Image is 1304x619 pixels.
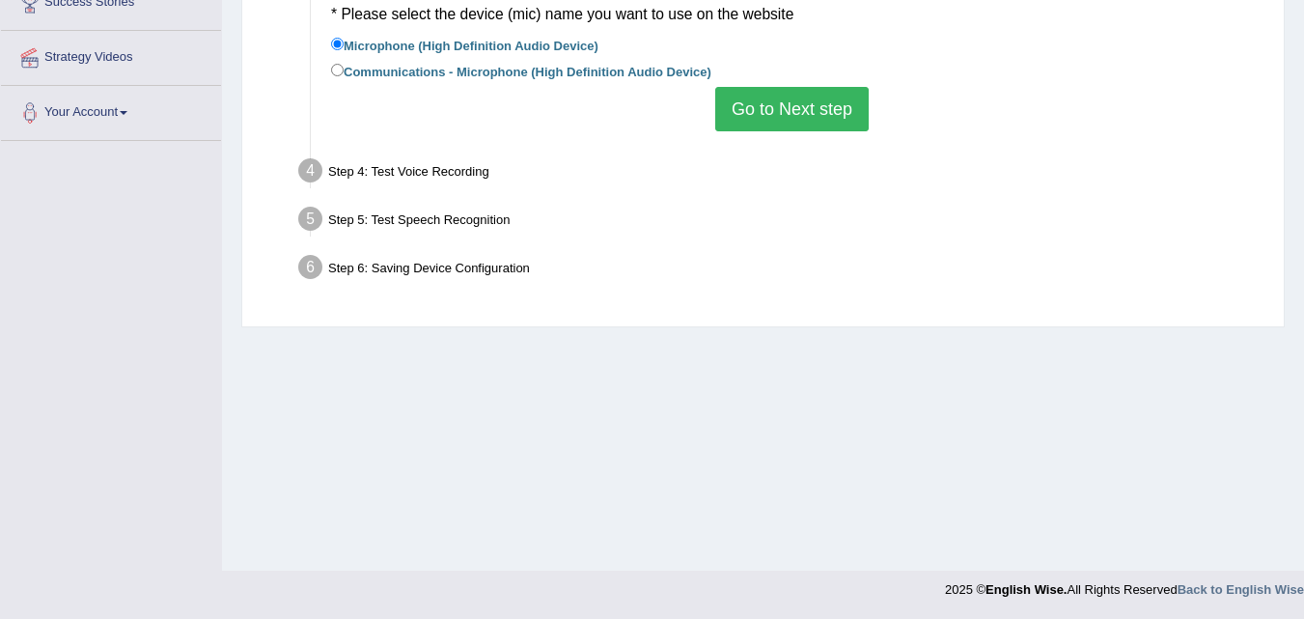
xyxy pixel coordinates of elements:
input: Communications - Microphone (High Definition Audio Device) [331,64,344,76]
a: Your Account [1,86,221,134]
div: Step 6: Saving Device Configuration [290,249,1275,292]
div: 2025 © All Rights Reserved [945,571,1304,599]
div: Step 4: Test Voice Recording [290,153,1275,195]
small: * Please select the device (mic) name you want to use on the website [331,6,793,22]
input: Microphone (High Definition Audio Device) [331,38,344,50]
div: Step 5: Test Speech Recognition [290,201,1275,243]
label: Communications - Microphone (High Definition Audio Device) [331,60,711,81]
a: Strategy Videos [1,31,221,79]
strong: English Wise. [985,582,1067,597]
button: Go to Next step [715,87,869,131]
label: Microphone (High Definition Audio Device) [331,34,598,55]
a: Back to English Wise [1178,582,1304,597]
